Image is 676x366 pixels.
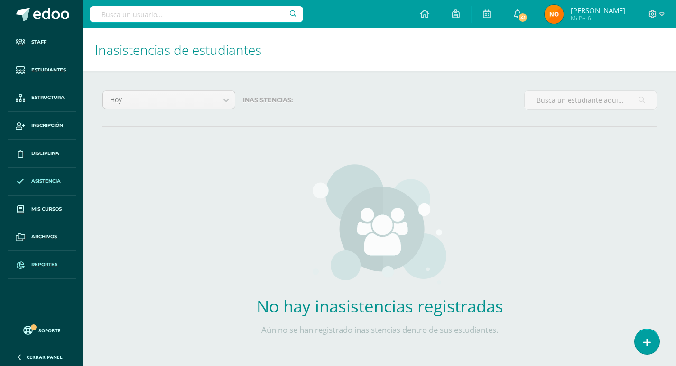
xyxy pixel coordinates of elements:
span: Disciplina [31,150,59,157]
h2: No hay inasistencias registradas [240,295,520,317]
input: Busca un usuario... [90,6,303,22]
a: Asistencia [8,168,76,196]
span: Staff [31,38,46,46]
label: Inasistencias: [243,90,517,110]
a: Inscripción [8,112,76,140]
span: Soporte [38,327,61,334]
span: Mis cursos [31,205,62,213]
input: Busca un estudiante aquí... [525,91,657,109]
span: [PERSON_NAME] [571,6,625,15]
a: Reportes [8,251,76,279]
span: Inasistencias de estudiantes [95,41,261,59]
span: Mi Perfil [571,14,625,22]
span: Estudiantes [31,66,66,74]
span: Asistencia [31,178,61,185]
span: Inscripción [31,122,63,129]
a: Archivos [8,223,76,251]
a: Soporte [11,323,72,336]
a: Hoy [103,91,235,109]
img: 5ab026cfe20b66e6dbc847002bf25bcf.png [545,5,564,24]
a: Staff [8,28,76,56]
a: Mis cursos [8,196,76,223]
span: Cerrar panel [27,354,63,360]
span: Hoy [110,91,210,109]
span: Archivos [31,233,57,241]
span: Reportes [31,261,57,268]
a: Estructura [8,84,76,112]
p: Aún no se han registrado inasistencias dentro de sus estudiantes. [240,325,520,335]
a: Estudiantes [8,56,76,84]
span: Estructura [31,94,65,101]
img: groups.png [313,164,447,287]
a: Disciplina [8,140,76,168]
span: 41 [518,12,528,23]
